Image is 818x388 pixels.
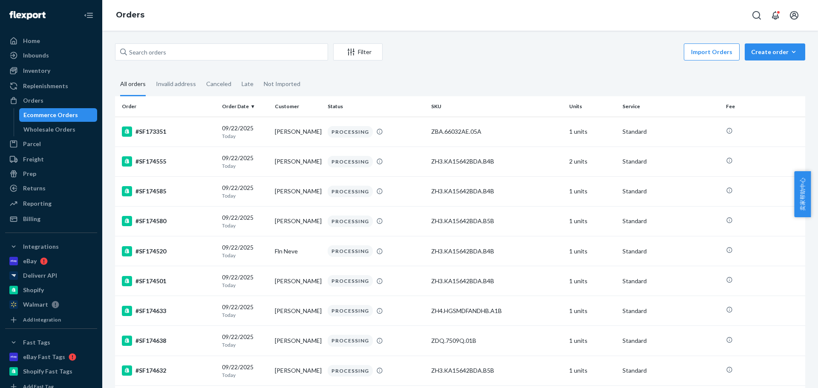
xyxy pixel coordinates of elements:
div: Fast Tags [23,338,50,347]
a: Prep [5,167,97,181]
p: Standard [622,187,719,195]
div: ZH3.KA15642BDA.B5B [431,217,562,225]
div: Wholesale Orders [23,125,75,134]
td: [PERSON_NAME] [271,176,324,206]
a: Returns [5,181,97,195]
div: Freight [23,155,44,164]
p: Today [222,222,268,229]
div: All orders [120,73,146,96]
div: #SF174520 [122,246,215,256]
div: 09/22/2025 [222,243,268,259]
a: Parcel [5,137,97,151]
a: Reporting [5,197,97,210]
p: Today [222,162,268,170]
button: Close Navigation [80,7,97,24]
td: [PERSON_NAME] [271,356,324,385]
div: PROCESSING [328,275,373,287]
ol: breadcrumbs [109,3,151,28]
div: ZH3.KA15642BDA.B4B [431,277,562,285]
div: Walmart [23,300,48,309]
button: Open account menu [786,7,803,24]
div: PROCESSING [328,186,373,197]
div: PROCESSING [328,335,373,346]
div: 09/22/2025 [222,213,268,229]
button: Open Search Box [748,7,765,24]
p: Today [222,311,268,319]
button: Import Orders [684,43,740,60]
div: PROCESSING [328,305,373,316]
button: Integrations [5,240,97,253]
td: 1 units [566,296,619,326]
a: Ecommerce Orders [19,108,98,122]
div: PROCESSING [328,365,373,377]
a: Shopify [5,283,97,297]
div: Inventory [23,66,50,75]
p: Today [222,132,268,140]
a: Deliverr API [5,269,97,282]
div: Replenishments [23,82,68,90]
td: 2 units [566,147,619,176]
button: Fast Tags [5,336,97,349]
p: Today [222,252,268,259]
div: ZH4.HGSMDFANDHB.A1B [431,307,562,315]
td: 1 units [566,266,619,296]
div: Returns [23,184,46,193]
p: Standard [622,307,719,315]
a: eBay Fast Tags [5,350,97,364]
td: 1 units [566,176,619,206]
p: Today [222,341,268,348]
a: Billing [5,212,97,226]
a: Inbounds [5,49,97,62]
div: ZDQ.7509Q.01B [431,336,562,345]
div: Deliverr API [23,271,57,280]
div: Customer [275,103,321,110]
div: Add Integration [23,316,61,323]
div: Billing [23,215,40,223]
a: Shopify Fast Tags [5,365,97,378]
td: 1 units [566,356,619,385]
div: 09/22/2025 [222,124,268,140]
td: 1 units [566,236,619,266]
div: #SF174580 [122,216,215,226]
td: 1 units [566,117,619,147]
td: [PERSON_NAME] [271,296,324,326]
a: Freight [5,152,97,166]
input: Search orders [115,43,328,60]
p: Standard [622,366,719,375]
div: PROCESSING [328,216,373,227]
th: Fee [723,96,805,117]
div: Parcel [23,140,41,148]
th: Service [619,96,723,117]
div: 09/22/2025 [222,303,268,319]
td: [PERSON_NAME] [271,206,324,236]
div: #SF173351 [122,126,215,137]
div: Filter [334,48,382,56]
div: #SF174632 [122,365,215,376]
th: Status [324,96,428,117]
div: Prep [23,170,36,178]
div: ZH3.KA15642BDA.B4B [431,247,562,256]
div: Integrations [23,242,59,251]
p: Standard [622,277,719,285]
div: Orders [23,96,43,105]
td: [PERSON_NAME] [271,117,324,147]
div: Shopify Fast Tags [23,367,72,376]
div: Inbounds [23,51,49,60]
p: Standard [622,157,719,166]
button: Filter [333,43,383,60]
div: ZH3.KA15642BDA.B4B [431,187,562,195]
th: SKU [428,96,566,117]
div: ZH3.KA15642BDA.B5B [431,366,562,375]
p: Standard [622,247,719,256]
div: 09/22/2025 [222,184,268,199]
div: #SF174638 [122,336,215,346]
p: Today [222,192,268,199]
img: Flexport logo [9,11,46,20]
div: 09/22/2025 [222,363,268,379]
div: Canceled [206,73,231,95]
div: Late [242,73,253,95]
button: 卖家帮助中心 [794,171,811,217]
div: #SF174555 [122,156,215,167]
td: [PERSON_NAME] [271,266,324,296]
